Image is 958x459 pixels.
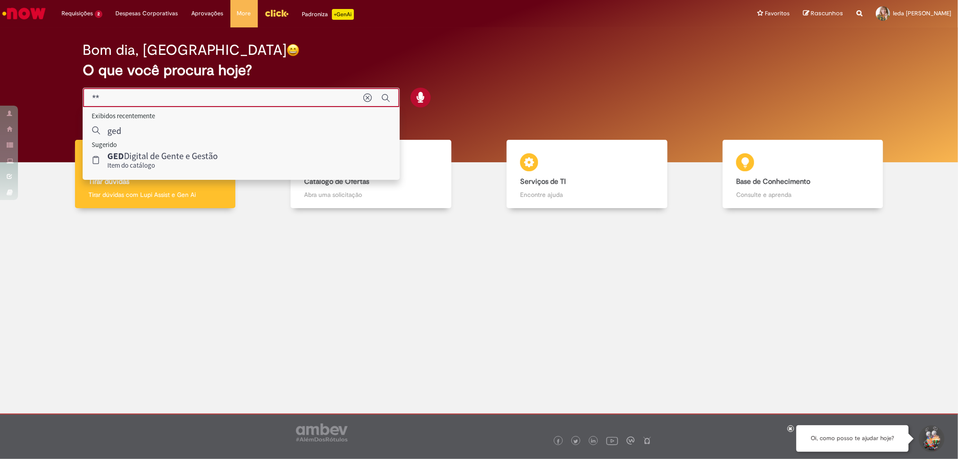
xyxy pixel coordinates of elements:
[893,9,951,17] span: Ieda [PERSON_NAME]
[520,177,566,186] b: Serviços de TI
[765,9,790,18] span: Favoritos
[803,9,843,18] a: Rascunhos
[47,140,263,209] a: Tirar dúvidas Tirar dúvidas com Lupi Assist e Gen Ai
[62,9,93,18] span: Requisições
[811,9,843,18] span: Rascunhos
[88,177,129,186] b: Tirar dúvidas
[304,190,437,199] p: Abra uma solicitação
[520,190,653,199] p: Encontre ajuda
[304,177,369,186] b: Catálogo de Ofertas
[606,435,618,446] img: logo_footer_youtube.png
[627,437,635,445] img: logo_footer_workplace.png
[192,9,224,18] span: Aprovações
[918,425,945,452] button: Iniciar Conversa de Suporte
[796,425,909,452] div: Oi, como posso te ajudar hoje?
[116,9,178,18] span: Despesas Corporativas
[296,423,348,441] img: logo_footer_ambev_rotulo_gray.png
[479,140,695,209] a: Serviços de TI Encontre ajuda
[591,439,596,444] img: logo_footer_linkedin.png
[736,190,870,199] p: Consulte e aprenda
[736,177,810,186] b: Base de Conhecimento
[1,4,47,22] img: ServiceNow
[88,190,222,199] p: Tirar dúvidas com Lupi Assist e Gen Ai
[556,439,561,444] img: logo_footer_facebook.png
[265,6,289,20] img: click_logo_yellow_360x200.png
[83,62,875,78] h2: O que você procura hoje?
[302,9,354,20] div: Padroniza
[287,44,300,57] img: happy-face.png
[332,9,354,20] p: +GenAi
[95,10,102,18] span: 2
[83,42,287,58] h2: Bom dia, [GEOGRAPHIC_DATA]
[643,437,651,445] img: logo_footer_naosei.png
[695,140,911,209] a: Base de Conhecimento Consulte e aprenda
[574,439,578,444] img: logo_footer_twitter.png
[237,9,251,18] span: More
